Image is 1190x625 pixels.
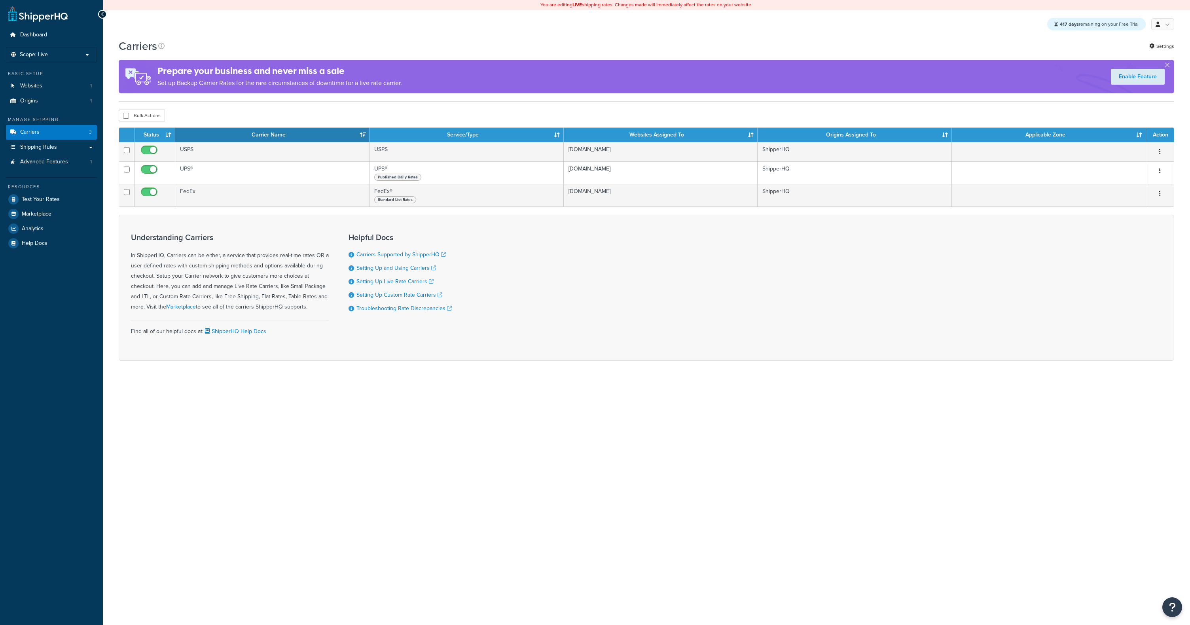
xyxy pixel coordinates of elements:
a: Setting Up Live Rate Carriers [356,277,434,286]
span: Test Your Rates [22,196,60,203]
span: Dashboard [20,32,47,38]
td: [DOMAIN_NAME] [564,184,758,206]
a: Analytics [6,222,97,236]
td: ShipperHQ [758,142,952,161]
span: Standard List Rates [374,196,416,203]
div: Manage Shipping [6,116,97,123]
th: Status: activate to sort column ascending [135,128,175,142]
td: ShipperHQ [758,184,952,206]
td: USPS [175,142,370,161]
th: Service/Type: activate to sort column ascending [370,128,564,142]
span: Marketplace [22,211,51,218]
td: UPS® [370,161,564,184]
td: [DOMAIN_NAME] [564,142,758,161]
a: Setting Up and Using Carriers [356,264,436,272]
span: 1 [90,98,92,104]
th: Action [1146,128,1174,142]
p: Set up Backup Carrier Rates for the rare circumstances of downtime for a live rate carrier. [157,78,402,89]
a: Websites 1 [6,79,97,93]
li: Websites [6,79,97,93]
a: ShipperHQ Home [8,6,68,22]
div: Basic Setup [6,70,97,77]
span: Websites [20,83,42,89]
li: Origins [6,94,97,108]
a: Marketplace [6,207,97,221]
td: USPS [370,142,564,161]
div: Resources [6,184,97,190]
a: Dashboard [6,28,97,42]
div: Find all of our helpful docs at: [131,320,329,337]
a: Marketplace [166,303,196,311]
span: Origins [20,98,38,104]
span: 3 [89,129,92,136]
h3: Understanding Carriers [131,233,329,242]
span: 1 [90,159,92,165]
a: Troubleshooting Rate Discrepancies [356,304,452,312]
a: Carriers 3 [6,125,97,140]
th: Applicable Zone: activate to sort column ascending [952,128,1146,142]
span: Shipping Rules [20,144,57,151]
a: Help Docs [6,236,97,250]
span: Scope: Live [20,51,48,58]
span: Advanced Features [20,159,68,165]
a: Enable Feature [1111,69,1165,85]
div: remaining on your Free Trial [1047,18,1146,30]
h3: Helpful Docs [349,233,452,242]
span: 1 [90,83,92,89]
td: ShipperHQ [758,161,952,184]
h1: Carriers [119,38,157,54]
a: Advanced Features 1 [6,155,97,169]
button: Open Resource Center [1162,597,1182,617]
a: ShipperHQ Help Docs [203,327,266,335]
a: Shipping Rules [6,140,97,155]
li: Carriers [6,125,97,140]
span: Carriers [20,129,40,136]
th: Carrier Name: activate to sort column ascending [175,128,370,142]
span: Published Daily Rates [374,174,421,181]
td: [DOMAIN_NAME] [564,161,758,184]
b: LIVE [572,1,582,8]
button: Bulk Actions [119,110,165,121]
img: ad-rules-rateshop-fe6ec290ccb7230408bd80ed9643f0289d75e0ffd9eb532fc0e269fcd187b520.png [119,60,157,93]
a: Carriers Supported by ShipperHQ [356,250,446,259]
td: FedEx® [370,184,564,206]
th: Websites Assigned To: activate to sort column ascending [564,128,758,142]
a: Setting Up Custom Rate Carriers [356,291,442,299]
strong: 417 days [1060,21,1079,28]
a: Test Your Rates [6,192,97,206]
a: Origins 1 [6,94,97,108]
span: Analytics [22,225,44,232]
a: Settings [1149,41,1174,52]
li: Advanced Features [6,155,97,169]
th: Origins Assigned To: activate to sort column ascending [758,128,952,142]
div: In ShipperHQ, Carriers can be either, a service that provides real-time rates OR a user-defined r... [131,233,329,312]
td: FedEx [175,184,370,206]
span: Help Docs [22,240,47,247]
h4: Prepare your business and never miss a sale [157,64,402,78]
td: UPS® [175,161,370,184]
